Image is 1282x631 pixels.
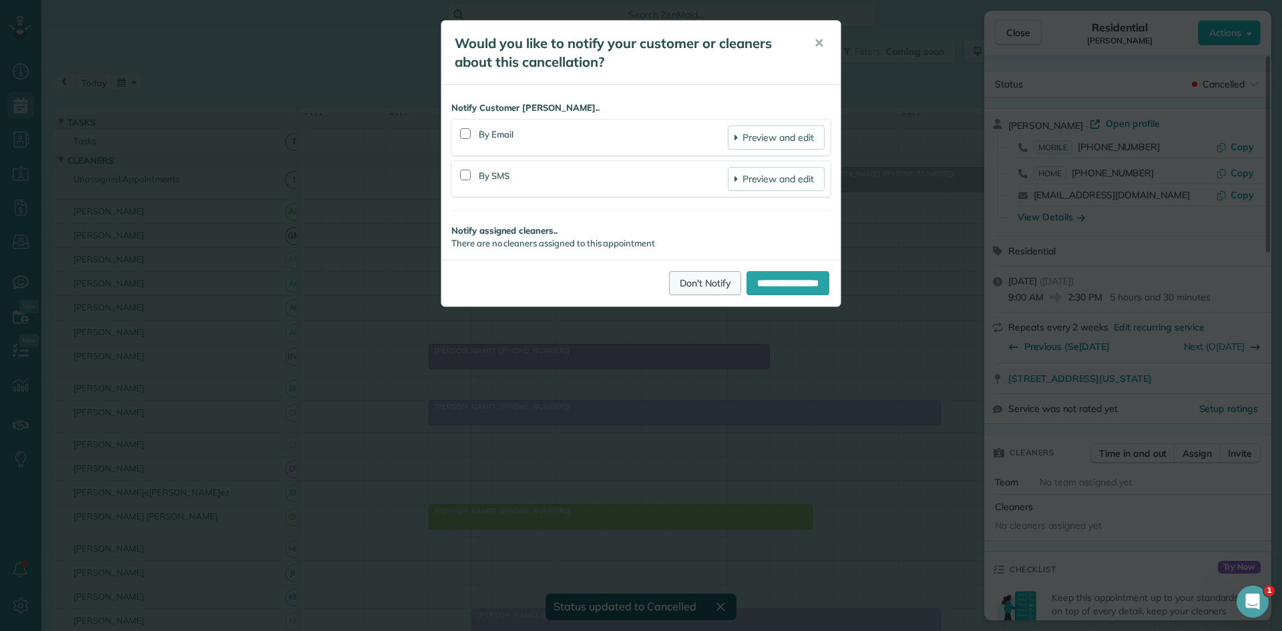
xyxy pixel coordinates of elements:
a: Preview and edit [728,126,825,150]
span: There are no cleaners assigned to this appointment [451,238,655,248]
div: By SMS [479,167,728,191]
strong: Notify assigned cleaners.. [451,224,831,237]
span: 1 [1264,586,1275,596]
a: Preview and edit [728,167,825,191]
strong: Notify Customer [PERSON_NAME].. [451,101,831,114]
span: ✕ [814,35,824,51]
iframe: Intercom live chat [1237,586,1269,618]
h5: Would you like to notify your customer or cleaners about this cancellation? [455,34,795,71]
div: By Email [479,126,728,150]
a: Don't Notify [669,271,741,295]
